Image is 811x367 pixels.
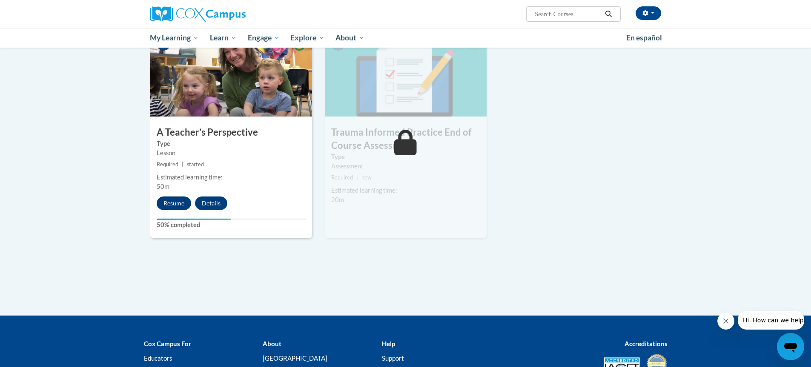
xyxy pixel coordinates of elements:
[157,219,231,220] div: Your progress
[242,28,285,48] a: Engage
[361,174,372,181] span: new
[382,340,395,347] b: Help
[335,33,364,43] span: About
[626,33,662,42] span: En español
[285,28,330,48] a: Explore
[325,126,487,152] h3: Trauma Informed Practice End of Course Assessment
[263,340,281,347] b: About
[290,33,324,43] span: Explore
[182,161,183,168] span: |
[150,126,312,139] h3: A Teacher’s Perspective
[144,340,191,347] b: Cox Campus For
[150,6,246,22] img: Cox Campus
[636,6,661,20] button: Account Settings
[157,220,306,230] label: 50% completed
[157,161,178,168] span: Required
[144,354,172,362] a: Educators
[331,152,480,162] label: Type
[5,6,69,13] span: Hi. How can we help?
[150,33,199,43] span: My Learning
[625,340,668,347] b: Accreditations
[150,31,312,117] img: Course Image
[331,174,353,181] span: Required
[325,31,487,117] img: Course Image
[204,28,242,48] a: Learn
[777,333,804,360] iframe: Button to launch messaging window
[263,354,327,362] a: [GEOGRAPHIC_DATA]
[187,161,204,168] span: started
[534,9,602,19] input: Search Courses
[717,313,734,330] iframe: Close message
[150,6,312,22] a: Cox Campus
[157,183,169,190] span: 50m
[138,28,674,48] div: Main menu
[330,28,370,48] a: About
[621,29,668,47] a: En español
[331,196,344,203] span: 20m
[157,139,306,148] label: Type
[356,174,358,181] span: |
[210,33,237,43] span: Learn
[382,354,404,362] a: Support
[157,173,306,182] div: Estimated learning time:
[195,196,227,210] button: Details
[602,9,615,19] button: Search
[331,186,480,195] div: Estimated learning time:
[145,28,205,48] a: My Learning
[331,162,480,171] div: Assessment
[157,196,191,210] button: Resume
[738,311,804,330] iframe: Message from company
[248,33,280,43] span: Engage
[157,148,306,158] div: Lesson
